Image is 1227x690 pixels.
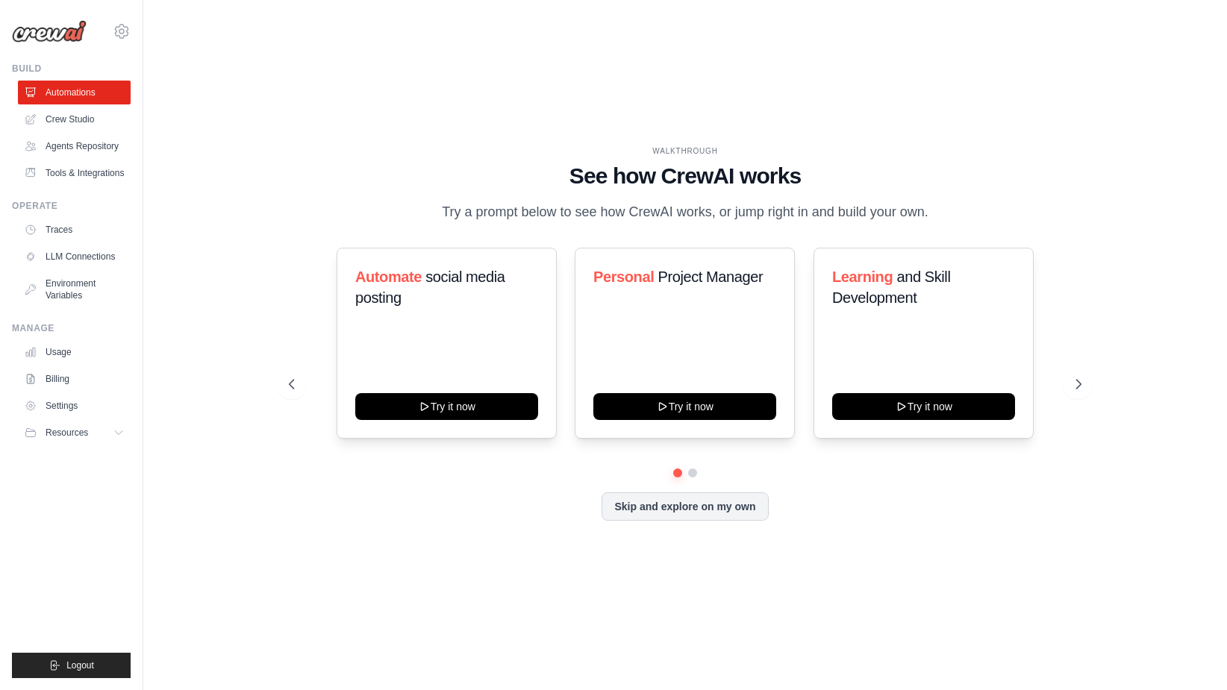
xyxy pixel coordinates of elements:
a: Traces [18,218,131,242]
button: Logout [12,653,131,678]
button: Try it now [355,393,538,420]
span: Personal [593,269,654,285]
a: Agents Repository [18,134,131,158]
div: Build [12,63,131,75]
a: Automations [18,81,131,104]
button: Try it now [593,393,776,420]
a: Tools & Integrations [18,161,131,185]
h1: See how CrewAI works [289,163,1081,189]
span: Learning [832,269,893,285]
img: Logo [12,20,87,43]
a: Usage [18,340,131,364]
span: Resources [46,427,88,439]
span: Project Manager [658,269,764,285]
span: social media posting [355,269,505,306]
button: Skip and explore on my own [602,492,768,521]
a: Settings [18,394,131,418]
p: Try a prompt below to see how CrewAI works, or jump right in and build your own. [434,201,936,223]
a: Crew Studio [18,107,131,131]
span: and Skill Development [832,269,950,306]
div: Operate [12,200,131,212]
a: LLM Connections [18,245,131,269]
a: Billing [18,367,131,391]
button: Resources [18,421,131,445]
a: Environment Variables [18,272,131,307]
span: Automate [355,269,422,285]
button: Try it now [832,393,1015,420]
div: WALKTHROUGH [289,145,1081,157]
span: Logout [66,659,94,671]
div: Manage [12,322,131,334]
